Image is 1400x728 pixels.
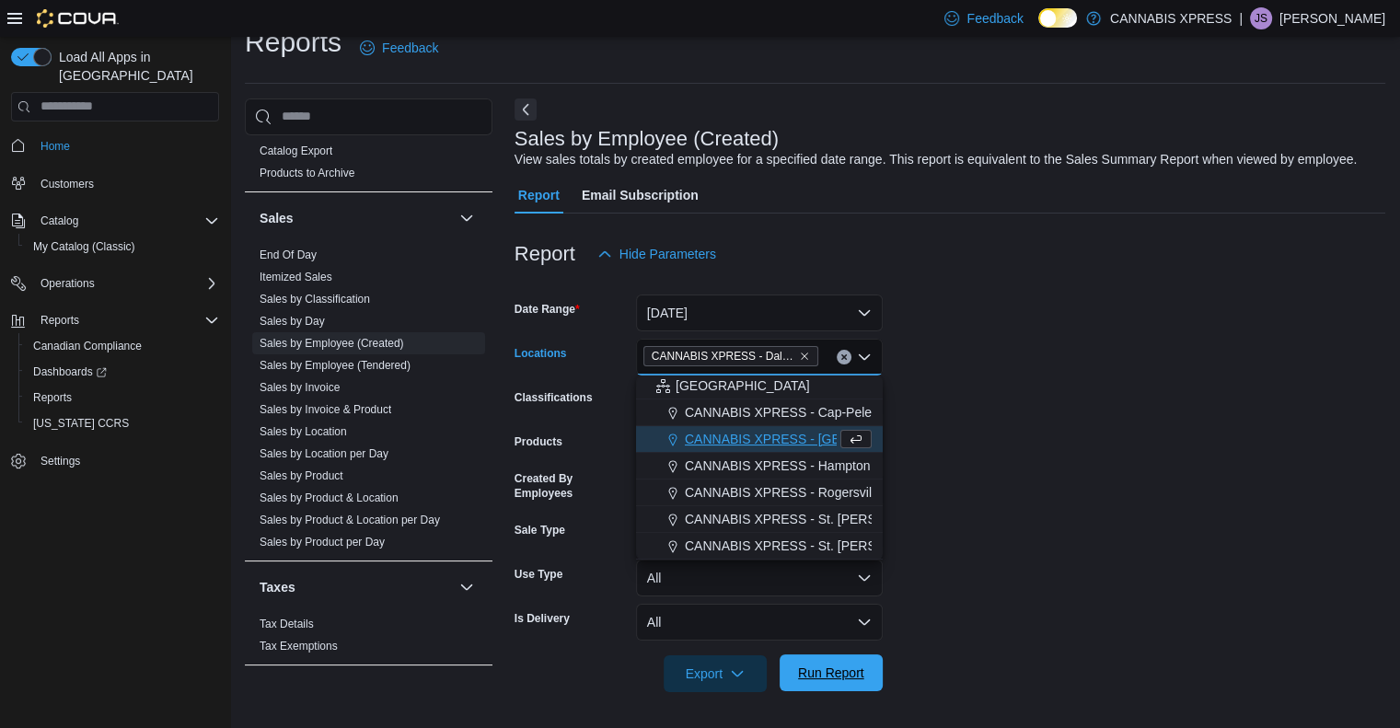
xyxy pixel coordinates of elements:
h1: Reports [245,24,341,61]
span: Feedback [966,9,1023,28]
span: CANNABIS XPRESS - Hampton ([GEOGRAPHIC_DATA]) [685,456,1016,475]
span: Email Subscription [582,177,699,214]
a: Feedback [353,29,445,66]
button: Home [4,133,226,159]
span: Sales by Invoice & Product [260,402,391,417]
label: Use Type [515,567,562,582]
a: Sales by Location [260,425,347,438]
span: Reports [40,313,79,328]
a: Sales by Invoice [260,381,340,394]
button: [GEOGRAPHIC_DATA] [636,373,883,399]
span: Sales by Location [260,424,347,439]
button: My Catalog (Classic) [18,234,226,260]
span: My Catalog (Classic) [26,236,219,258]
button: Reports [33,309,87,331]
button: Hide Parameters [590,236,723,272]
label: Classifications [515,390,593,405]
button: CANNABIS XPRESS - [GEOGRAPHIC_DATA]-[GEOGRAPHIC_DATA] ([GEOGRAPHIC_DATA]) [636,426,883,453]
button: CANNABIS XPRESS - Hampton ([GEOGRAPHIC_DATA]) [636,453,883,480]
a: Canadian Compliance [26,335,149,357]
button: Export [664,655,767,692]
span: Sales by Product & Location [260,491,399,505]
span: Sales by Location per Day [260,446,388,461]
a: Sales by Classification [260,293,370,306]
span: Operations [40,276,95,291]
p: CANNABIS XPRESS [1110,7,1232,29]
a: End Of Day [260,248,317,261]
h3: Report [515,243,575,265]
span: Feedback [382,39,438,57]
label: Date Range [515,302,580,317]
button: Customers [4,170,226,197]
span: Load All Apps in [GEOGRAPHIC_DATA] [52,48,219,85]
span: Itemized Sales [260,270,332,284]
button: Close list of options [857,350,872,364]
a: Customers [33,173,101,195]
span: End Of Day [260,248,317,262]
button: Reports [18,385,226,410]
span: Reports [33,390,72,405]
span: Report [518,177,560,214]
button: Sales [260,209,452,227]
button: Operations [4,271,226,296]
button: Taxes [260,578,452,596]
button: Sales [456,207,478,229]
p: | [1239,7,1243,29]
a: [US_STATE] CCRS [26,412,136,434]
span: Settings [40,454,80,468]
a: Reports [26,387,79,409]
input: Dark Mode [1038,8,1077,28]
button: Next [515,98,537,121]
button: CANNABIS XPRESS - Rogersville - (Rue Principale) [636,480,883,506]
a: Sales by Product per Day [260,536,385,549]
button: CANNABIS XPRESS - Cap-Pele ([GEOGRAPHIC_DATA]) [636,399,883,426]
label: Products [515,434,562,449]
span: Canadian Compliance [26,335,219,357]
button: Canadian Compliance [18,333,226,359]
span: CANNABIS XPRESS - Dalhousie (William Street) [643,346,818,366]
span: JS [1255,7,1267,29]
a: Sales by Day [260,315,325,328]
span: Reports [33,309,219,331]
button: Taxes [456,576,478,598]
span: Catalog [40,214,78,228]
button: [DATE] [636,295,883,331]
span: Tax Exemptions [260,639,338,653]
div: Joannie Soucy [1250,7,1272,29]
label: Is Delivery [515,611,570,626]
a: Settings [33,450,87,472]
h3: Taxes [260,578,295,596]
a: Products to Archive [260,167,354,179]
button: Remove CANNABIS XPRESS - Dalhousie (William Street) from selection in this group [799,351,810,362]
span: Catalog Export [260,144,332,158]
nav: Complex example [11,125,219,523]
span: Sales by Product [260,468,343,483]
span: Catalog [33,210,219,232]
span: Sales by Employee (Created) [260,336,404,351]
span: Tax Details [260,617,314,631]
button: Run Report [780,654,883,691]
div: Sales [245,244,492,560]
span: Products to Archive [260,166,354,180]
button: Clear input [837,350,851,364]
span: [US_STATE] CCRS [33,416,129,431]
a: Catalog Export [260,144,332,157]
a: Home [33,135,77,157]
a: Dashboards [26,361,114,383]
span: CANNABIS XPRESS - St. [PERSON_NAME] ([GEOGRAPHIC_DATA]) [685,537,1090,555]
div: Taxes [245,613,492,664]
p: [PERSON_NAME] [1279,7,1385,29]
span: CANNABIS XPRESS - Rogersville - (Rue Principale) [685,483,986,502]
a: Tax Exemptions [260,640,338,653]
span: Home [33,134,219,157]
span: Washington CCRS [26,412,219,434]
span: Canadian Compliance [33,339,142,353]
button: All [636,604,883,641]
label: Created By Employees [515,471,629,501]
button: Catalog [33,210,86,232]
label: Sale Type [515,523,565,537]
span: Customers [33,172,219,195]
a: Dashboards [18,359,226,385]
span: Run Report [798,664,864,682]
a: Sales by Product [260,469,343,482]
